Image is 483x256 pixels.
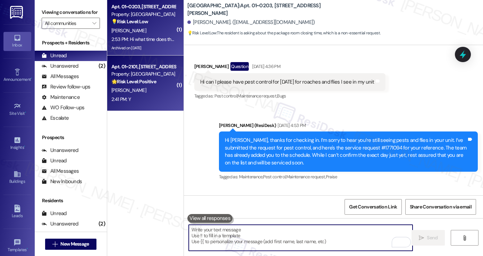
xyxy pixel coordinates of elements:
div: [PERSON_NAME]. ([EMAIL_ADDRESS][DOMAIN_NAME]) [187,19,315,26]
div: Unread [42,210,67,217]
div: 2:41 PM: Y [111,96,131,102]
div: Unanswered [42,62,78,70]
div: [DATE] 4:53 PM [276,122,306,129]
div: Question [230,62,249,71]
div: Unanswered [42,147,78,154]
a: Templates • [3,237,31,255]
span: • [31,76,32,81]
i:  [52,241,58,247]
div: New Inbounds [42,178,82,185]
span: Bugs [277,93,286,99]
div: Archived on [DATE] [111,44,176,52]
button: Get Conversation Link [345,199,401,215]
a: Site Visit • [3,100,31,119]
strong: 💡 Risk Level: Low [111,18,148,25]
span: Send [427,234,438,241]
span: • [24,144,25,149]
span: New Message [60,240,89,248]
img: ResiDesk Logo [10,6,24,19]
div: Property: [GEOGRAPHIC_DATA] [111,70,176,78]
span: Pest control , [263,174,286,180]
span: • [27,246,28,251]
div: Residents [35,197,107,204]
div: Tagged as: [219,172,478,182]
div: Prospects [35,134,107,141]
div: Apt. 01~2101, [STREET_ADDRESS][PERSON_NAME] [111,63,176,70]
div: Tagged as: [194,91,385,101]
div: [PERSON_NAME] [194,62,385,73]
span: [PERSON_NAME] [111,27,146,34]
div: Hi [PERSON_NAME], thanks for checking in. I’m sorry to hear you’re still seeing pests and flies i... [225,137,467,167]
span: Get Conversation Link [349,203,397,211]
span: Share Conversation via email [410,203,472,211]
div: 2:53 PM: Hi what time does the package room close on Fridays [111,36,238,42]
b: [GEOGRAPHIC_DATA]: Apt. 01~0203, [STREET_ADDRESS][PERSON_NAME] [187,2,326,17]
label: Viewing conversations for [42,7,100,18]
span: : The resident is asking about the package room closing time, which is a non-essential request. [187,29,381,37]
a: Inbox [3,32,31,51]
button: Send [412,230,445,246]
div: (2) [97,219,107,229]
a: Insights • [3,134,31,153]
div: WO Follow-ups [42,104,84,111]
i:  [92,20,96,26]
div: (2) [97,61,107,71]
span: [PERSON_NAME] [111,87,146,93]
div: [DATE] 4:36 PM [251,63,280,70]
span: Maintenance request , [237,93,277,99]
textarea: To enrich screen reader interactions, please activate Accessibility in Grammarly extension settings [189,225,413,251]
div: Maintenance [42,94,80,101]
div: Unread [42,52,67,59]
input: All communities [45,18,89,29]
div: Hi can I please have pest control for [DATE] for roaches and flies I see in my unit [200,78,374,86]
i:  [462,235,467,241]
div: All Messages [42,231,79,238]
div: [PERSON_NAME] (ResiDesk) [219,122,478,131]
button: New Message [45,239,96,250]
div: All Messages [42,73,79,80]
span: Maintenance request , [286,174,326,180]
strong: 🌟 Risk Level: Positive [111,78,156,85]
div: All Messages [42,168,79,175]
div: Escalate [42,114,69,122]
button: Share Conversation via email [405,199,476,215]
span: Maintenance , [239,174,263,180]
i:  [419,235,424,241]
span: Praise [326,174,337,180]
div: Apt. 01~0203, [STREET_ADDRESS][PERSON_NAME] [111,3,176,10]
strong: 💡 Risk Level: Low [187,30,217,36]
div: Review follow-ups [42,83,90,91]
a: Buildings [3,168,31,187]
div: Prospects + Residents [35,39,107,46]
span: • [25,110,26,115]
div: Unanswered [42,220,78,228]
a: Leads [3,203,31,221]
div: Unread [42,157,67,164]
div: Property: [GEOGRAPHIC_DATA] [111,11,176,18]
span: Pest control , [214,93,238,99]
